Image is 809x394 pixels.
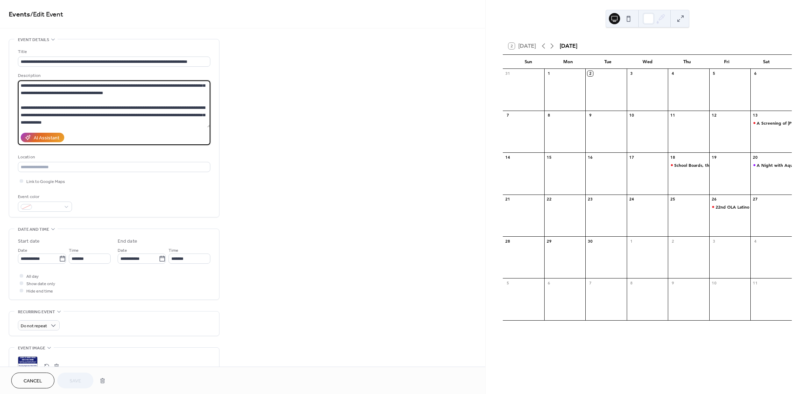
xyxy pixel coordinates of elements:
div: School Boards, the Training Wheels of Democracy: What You Should Know and How to Get Involved [668,162,709,168]
span: Cancel [24,377,42,385]
div: 22nd OLA Latino Film Festival [716,204,775,210]
div: 5 [505,280,510,285]
div: ; [18,356,38,376]
div: 2 [670,238,675,244]
div: A Screening of Garland Jeffrey's "The King of In Between" [750,120,792,126]
span: Time [169,247,178,254]
div: 19 [711,155,717,160]
span: Event details [18,36,49,44]
div: 14 [505,155,510,160]
a: Events [9,8,30,21]
div: End date [118,238,137,245]
div: [DATE] [560,42,577,50]
div: 7 [587,280,593,285]
div: 13 [752,113,758,118]
div: 4 [752,238,758,244]
div: Title [18,48,209,55]
div: A Night with AquaCherry & Friends [750,162,792,168]
span: / Edit Event [30,8,63,21]
div: 31 [505,71,510,76]
span: Time [69,247,79,254]
div: 11 [752,280,758,285]
div: 4 [670,71,675,76]
div: 5 [711,71,717,76]
div: Fri [707,55,746,69]
div: Thu [667,55,707,69]
div: 30 [587,238,593,244]
div: 3 [629,71,634,76]
div: 1 [629,238,634,244]
div: Sat [746,55,786,69]
div: 22 [546,197,552,202]
div: Description [18,72,209,79]
button: AI Assistant [21,133,64,142]
div: 15 [546,155,552,160]
div: 23 [587,197,593,202]
div: 9 [587,113,593,118]
div: Mon [548,55,588,69]
div: 8 [629,280,634,285]
div: 9 [670,280,675,285]
div: 24 [629,197,634,202]
div: Event color [18,193,71,201]
span: Hide end time [26,288,53,295]
span: Date and time [18,226,49,233]
div: 2 [587,71,593,76]
div: 6 [546,280,552,285]
div: 26 [711,197,717,202]
span: Event image [18,344,45,352]
div: 6 [752,71,758,76]
span: All day [26,273,39,280]
div: Sun [508,55,548,69]
span: Date [118,247,127,254]
div: Wed [627,55,667,69]
div: 21 [505,197,510,202]
div: Location [18,153,209,161]
div: Start date [18,238,40,245]
span: Date [18,247,27,254]
div: Tue [588,55,627,69]
div: 16 [587,155,593,160]
div: 3 [711,238,717,244]
div: 20 [752,155,758,160]
div: 17 [629,155,634,160]
div: 10 [711,280,717,285]
div: 1 [546,71,552,76]
span: Link to Google Maps [26,178,65,185]
div: 27 [752,197,758,202]
span: Recurring event [18,308,55,316]
div: AI Assistant [34,134,59,142]
div: 18 [670,155,675,160]
div: 7 [505,113,510,118]
div: 11 [670,113,675,118]
span: Do not repeat [21,322,47,330]
div: 8 [546,113,552,118]
div: 12 [711,113,717,118]
div: 25 [670,197,675,202]
div: 22nd OLA Latino Film Festival [709,204,751,210]
div: 28 [505,238,510,244]
span: Show date only [26,280,55,288]
button: Cancel [11,373,54,388]
div: 10 [629,113,634,118]
div: 29 [546,238,552,244]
